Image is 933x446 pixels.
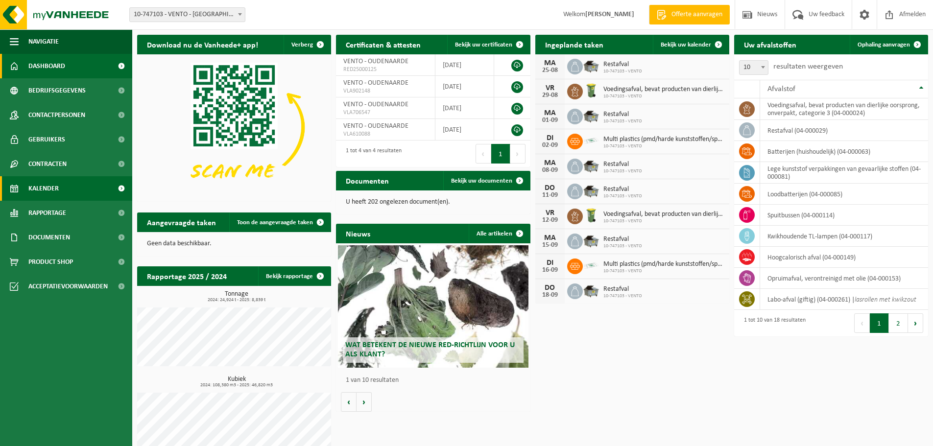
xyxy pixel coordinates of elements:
span: Documenten [28,225,70,250]
span: Afvalstof [767,85,795,93]
p: U heeft 202 ongelezen document(en). [346,199,520,206]
img: WB-5000-GAL-GY-01 [583,157,599,174]
td: batterijen (huishoudelijk) (04-000063) [760,141,928,162]
span: VLA902148 [343,87,428,95]
button: 1 [491,144,510,164]
span: VENTO - OUDENAARDE [343,58,408,65]
button: Previous [476,144,491,164]
span: VLA610088 [343,130,428,138]
td: opruimafval, verontreinigd met olie (04-000153) [760,268,928,289]
div: 29-08 [540,92,560,99]
td: voedingsafval, bevat producten van dierlijke oorsprong, onverpakt, categorie 3 (04-000024) [760,98,928,120]
span: 10-747103 - VENTO [603,293,642,299]
a: Bekijk uw kalender [653,35,728,54]
button: Volgende [357,392,372,412]
td: [DATE] [435,97,494,119]
span: Restafval [603,285,642,293]
span: Restafval [603,61,642,69]
span: 2024: 24,924 t - 2025: 8,839 t [142,298,331,303]
div: MA [540,234,560,242]
span: Bekijk uw kalender [661,42,711,48]
span: Gebruikers [28,127,65,152]
span: 10-747103 - VENTO [603,268,724,274]
div: DO [540,184,560,192]
span: Ophaling aanvragen [858,42,910,48]
a: Ophaling aanvragen [850,35,927,54]
span: Product Shop [28,250,73,274]
td: labo-afval (giftig) (04-000261) | [760,289,928,310]
div: 08-09 [540,167,560,174]
h3: Kubiek [142,376,331,388]
span: Voedingsafval, bevat producten van dierlijke oorsprong, onverpakt, categorie 3 [603,211,724,218]
h2: Uw afvalstoffen [734,35,806,54]
i: lasrollen met kwikzout [855,296,916,304]
div: 18-09 [540,292,560,299]
td: restafval (04-000029) [760,120,928,141]
td: kwikhoudende TL-lampen (04-000117) [760,226,928,247]
span: Contracten [28,152,67,176]
h2: Ingeplande taken [535,35,613,54]
p: Geen data beschikbaar. [147,240,321,247]
div: MA [540,59,560,67]
span: Voedingsafval, bevat producten van dierlijke oorsprong, onverpakt, categorie 3 [603,86,724,94]
button: 2 [889,313,908,333]
h2: Download nu de Vanheede+ app! [137,35,268,54]
span: 10-747103 - VENTO - OUDENAARDE [130,8,245,22]
button: Previous [854,313,870,333]
h2: Documenten [336,171,399,190]
div: 16-09 [540,267,560,274]
img: WB-0140-HPE-GN-50 [583,207,599,224]
span: Multi plastics (pmd/harde kunststoffen/spanbanden/eps/folie naturel/folie gemeng... [603,260,724,268]
h3: Tonnage [142,291,331,303]
div: DI [540,259,560,267]
span: 2024: 108,380 m3 - 2025: 46,820 m3 [142,383,331,388]
span: Verberg [291,42,313,48]
div: 25-08 [540,67,560,74]
td: [DATE] [435,119,494,141]
img: WB-0140-HPE-GN-50 [583,82,599,99]
img: WB-5000-GAL-GY-01 [583,107,599,124]
span: RED25000125 [343,66,428,73]
strong: [PERSON_NAME] [585,11,634,18]
span: 10-747103 - VENTO [603,218,724,224]
span: Toon de aangevraagde taken [237,219,313,226]
div: 01-09 [540,117,560,124]
span: Restafval [603,186,642,193]
h2: Nieuws [336,224,380,243]
a: Offerte aanvragen [649,5,730,24]
span: 10 [740,61,768,74]
td: [DATE] [435,76,494,97]
a: Bekijk uw certificaten [447,35,529,54]
div: 1 tot 4 van 4 resultaten [341,143,402,164]
div: DO [540,284,560,292]
button: Next [908,313,923,333]
a: Toon de aangevraagde taken [229,212,330,232]
span: 10-747103 - VENTO [603,193,642,199]
span: 10-747103 - VENTO [603,168,642,174]
img: WB-5000-GAL-GY-01 [583,282,599,299]
h2: Certificaten & attesten [336,35,431,54]
span: Rapportage [28,201,66,225]
h2: Aangevraagde taken [137,212,226,232]
span: Acceptatievoorwaarden [28,274,108,299]
div: VR [540,209,560,217]
span: 10-747103 - VENTO [603,143,724,149]
span: 10-747103 - VENTO [603,69,642,74]
span: Restafval [603,161,642,168]
span: Bekijk uw certificaten [455,42,512,48]
span: VLA706547 [343,109,428,117]
span: Wat betekent de nieuwe RED-richtlijn voor u als klant? [345,341,515,358]
span: Dashboard [28,54,65,78]
span: 10 [739,60,768,75]
img: WB-5000-GAL-GY-01 [583,232,599,249]
button: Next [510,144,526,164]
span: 10-747103 - VENTO [603,118,642,124]
div: 12-09 [540,217,560,224]
a: Bekijk uw documenten [443,171,529,190]
span: Offerte aanvragen [669,10,725,20]
td: lege kunststof verpakkingen van gevaarlijke stoffen (04-000081) [760,162,928,184]
a: Wat betekent de nieuwe RED-richtlijn voor u als klant? [338,245,528,368]
div: 1 tot 10 van 18 resultaten [739,312,806,334]
button: 1 [870,313,889,333]
img: WB-5000-GAL-GY-01 [583,182,599,199]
